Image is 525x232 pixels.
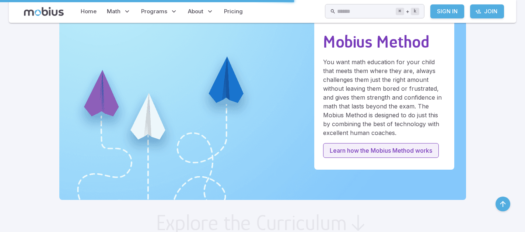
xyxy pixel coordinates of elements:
a: Sign In [430,4,464,18]
img: Unique Paths [59,8,466,200]
kbd: k [411,8,419,15]
span: About [188,7,203,15]
a: Home [78,3,99,20]
span: Math [107,7,120,15]
div: + [396,7,419,16]
kbd: ⌘ [396,8,404,15]
p: Learn how the Mobius Method works [330,146,432,155]
a: Pricing [222,3,245,20]
span: Programs [141,7,167,15]
p: You want math education for your child that meets them where they are, always challenges them jus... [323,58,445,137]
a: Join [470,4,504,18]
h2: Mobius Method [323,32,445,52]
a: Learn how the Mobius Method works [323,143,439,158]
